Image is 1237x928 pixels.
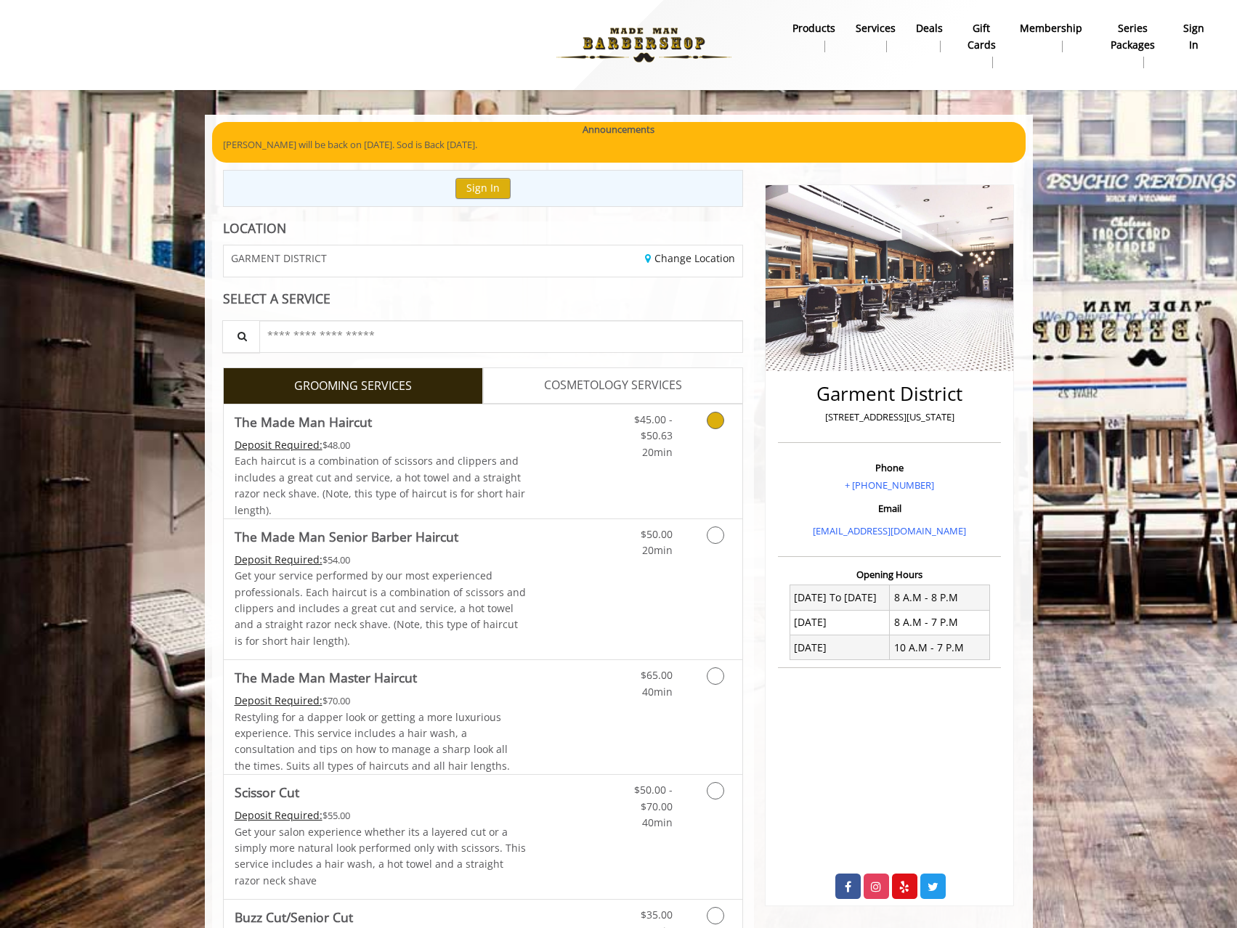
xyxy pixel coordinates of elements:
[790,610,890,635] td: [DATE]
[813,524,966,537] a: [EMAIL_ADDRESS][DOMAIN_NAME]
[782,383,997,404] h2: Garment District
[916,20,943,36] b: Deals
[641,908,673,921] span: $35.00
[223,292,744,306] div: SELECT A SERVICE
[1020,20,1082,36] b: Membership
[641,527,673,541] span: $50.00
[782,503,997,513] h3: Email
[845,479,934,492] a: + [PHONE_NUMBER]
[223,137,1015,152] p: [PERSON_NAME] will be back on [DATE]. Sod is Back [DATE].
[235,454,525,516] span: Each haircut is a combination of scissors and clippers and includes a great cut and service, a ho...
[223,219,286,237] b: LOCATION
[544,376,682,395] span: COSMETOLOGY SERVICES
[235,553,323,566] span: This service needs some Advance to be paid before we block your appointment
[782,18,845,56] a: Productsproducts
[790,635,890,660] td: [DATE]
[1092,18,1172,72] a: Series packagesSeries packages
[642,543,673,557] span: 20min
[792,20,835,36] b: products
[890,585,990,610] td: 8 A.M - 8 P.M
[1103,20,1162,53] b: Series packages
[642,685,673,699] span: 40min
[235,807,527,823] div: $55.00
[645,251,735,265] a: Change Location
[235,824,527,890] p: Get your salon experience whether its a layered cut or a simply more natural look performed only ...
[1172,18,1216,56] a: sign insign in
[845,18,906,56] a: ServicesServices
[1010,18,1092,56] a: MembershipMembership
[642,815,673,829] span: 40min
[641,668,673,682] span: $65.00
[782,410,997,425] p: [STREET_ADDRESS][US_STATE]
[583,122,654,137] b: Announcements
[890,635,990,660] td: 10 A.M - 7 P.M
[235,710,510,773] span: Restyling for a dapper look or getting a more luxurious experience. This service includes a hair ...
[634,783,673,813] span: $50.00 - $70.00
[890,610,990,635] td: 8 A.M - 7 P.M
[235,552,527,568] div: $54.00
[544,5,744,85] img: Made Man Barbershop logo
[1183,20,1206,53] b: sign in
[235,568,527,649] p: Get your service performed by our most experienced professionals. Each haircut is a combination o...
[294,377,412,396] span: GROOMING SERVICES
[963,20,999,53] b: gift cards
[953,18,1010,72] a: Gift cardsgift cards
[782,463,997,473] h3: Phone
[642,445,673,459] span: 20min
[906,18,953,56] a: DealsDeals
[235,526,458,547] b: The Made Man Senior Barber Haircut
[222,320,260,353] button: Service Search
[856,20,896,36] b: Services
[455,178,511,199] button: Sign In
[235,808,323,822] span: This service needs some Advance to be paid before we block your appointment
[235,412,372,432] b: The Made Man Haircut
[790,585,890,610] td: [DATE] To [DATE]
[778,569,1001,579] h3: Opening Hours
[235,437,527,453] div: $48.00
[231,253,327,264] span: GARMENT DISTRICT
[634,412,673,442] span: $45.00 - $50.63
[235,693,527,709] div: $70.00
[235,438,323,452] span: This service needs some Advance to be paid before we block your appointment
[235,667,417,688] b: The Made Man Master Haircut
[235,782,299,802] b: Scissor Cut
[235,693,323,707] span: This service needs some Advance to be paid before we block your appointment
[235,907,353,927] b: Buzz Cut/Senior Cut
